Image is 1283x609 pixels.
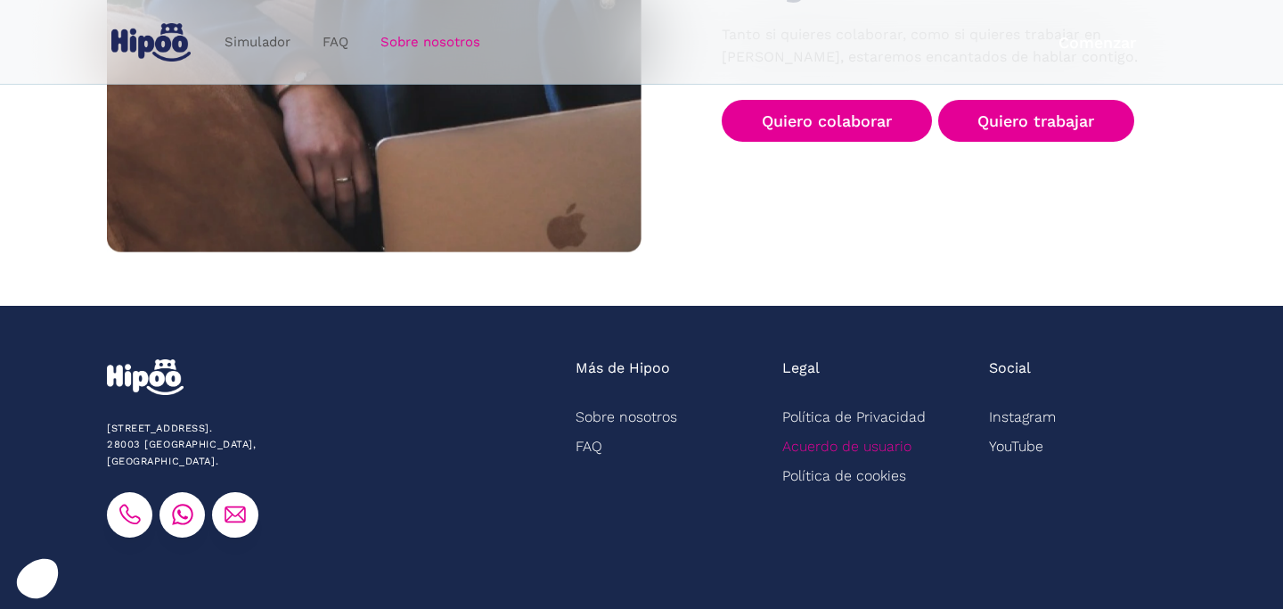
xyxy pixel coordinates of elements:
a: FAQ [576,432,602,461]
a: Quiero trabajar [938,100,1135,142]
div: Social [989,359,1031,378]
div: Más de Hipoo [576,359,670,378]
a: Política de Privacidad [782,402,926,432]
a: YouTube [989,432,1043,461]
a: Comenzar [1018,21,1176,63]
a: Simulador [208,25,306,60]
a: Instagram [989,402,1056,432]
a: Acuerdo de usuario [782,432,911,461]
div: Legal [782,359,820,378]
a: Política de cookies [782,461,906,490]
a: Sobre nosotros [364,25,496,60]
a: Sobre nosotros [576,402,677,432]
a: home [107,16,194,69]
a: Quiero colaborar [722,100,932,142]
div: [STREET_ADDRESS]. 28003 [GEOGRAPHIC_DATA], [GEOGRAPHIC_DATA]. [107,421,366,470]
a: FAQ [306,25,364,60]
